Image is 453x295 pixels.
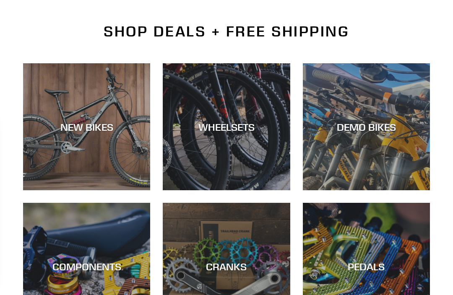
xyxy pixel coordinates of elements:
[303,261,430,273] div: PEDALS
[23,23,430,40] h2: SHOP DEALS + FREE SHIPPING
[163,261,290,273] div: CRANKS
[163,121,290,133] div: WHEELSETS
[23,63,150,190] a: NEW BIKES
[163,63,290,190] a: WHEELSETS
[303,121,430,133] div: DEMO BIKES
[303,63,430,190] a: DEMO BIKES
